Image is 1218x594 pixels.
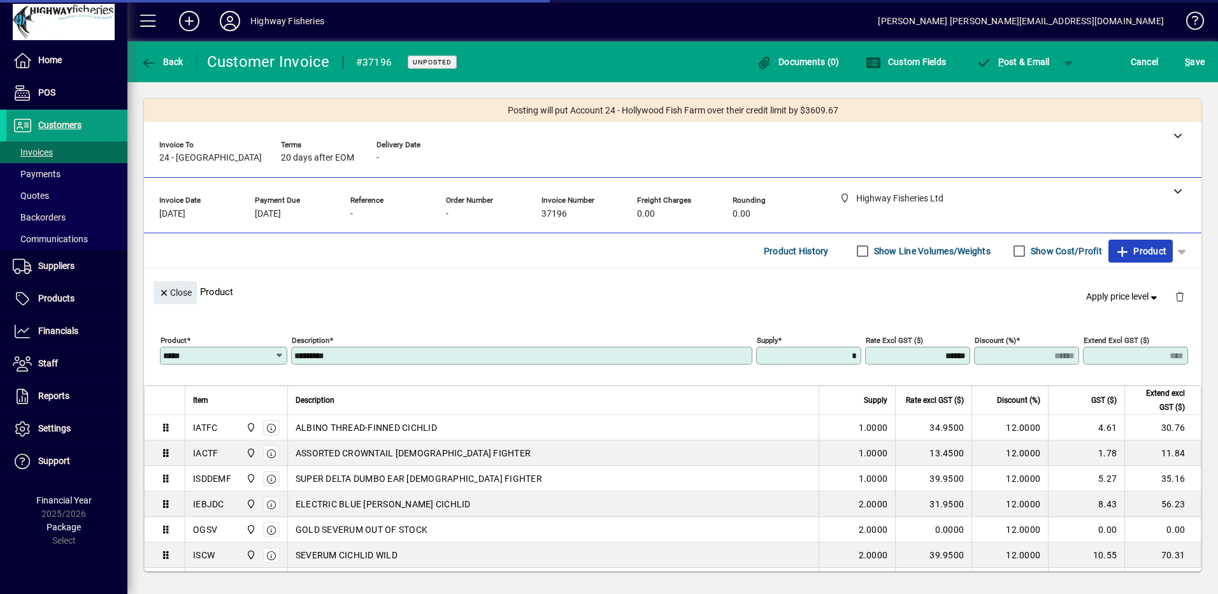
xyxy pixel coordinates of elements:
span: Suppliers [38,261,75,271]
button: Apply price level [1081,286,1165,308]
a: Quotes [6,185,127,206]
span: 20 days after EOM [281,153,354,163]
span: 1.0000 [859,421,888,434]
button: Product History [759,240,834,263]
span: 0.00 [637,209,655,219]
span: POS [38,87,55,98]
span: Highway Fisheries Ltd [243,523,257,537]
a: Financials [6,315,127,347]
mat-label: Supply [757,336,778,345]
div: 13.4500 [903,447,964,460]
app-page-header-button: Delete [1164,291,1195,302]
span: Staff [38,358,58,368]
div: Product [144,268,1201,315]
button: Back [138,50,187,73]
td: 12.0000 [971,415,1048,440]
div: #37196 [356,52,392,73]
a: Reports [6,380,127,412]
button: Save [1182,50,1208,73]
span: Item [193,393,208,407]
span: Highway Fisheries Ltd [243,497,257,511]
span: Reports [38,391,69,401]
td: 30.76 [1124,415,1201,440]
button: Close [154,281,197,304]
span: Documents (0) [757,57,840,67]
mat-label: Discount (%) [975,336,1016,345]
span: Support [38,456,70,466]
mat-label: Extend excl GST ($) [1084,336,1149,345]
span: Posting will put Account 24 - Hollywood Fish Farm over their credit limit by $3609.67 [508,104,838,117]
span: Invoices [13,147,53,157]
span: Communications [13,234,88,244]
a: Staff [6,348,127,380]
span: Close [159,282,192,303]
td: 12.0000 [971,517,1048,542]
span: Quotes [13,191,49,201]
button: Custom Fields [863,50,949,73]
span: Payments [13,169,61,179]
span: Settings [38,423,71,433]
span: Home [38,55,62,65]
span: Supply [864,393,887,407]
td: 11.84 [1124,440,1201,466]
span: Package [47,522,81,532]
div: IACTF [193,447,218,460]
button: Post & Email [970,50,1056,73]
td: 12.0000 [971,440,1048,466]
span: Custom Fields [866,57,946,67]
span: Products [38,293,75,303]
a: Products [6,283,127,315]
span: 2.0000 [859,523,888,536]
span: 37196 [541,209,567,219]
span: Product History [764,241,829,261]
span: Description [296,393,334,407]
a: Suppliers [6,250,127,282]
app-page-header-button: Back [127,50,197,73]
div: 0.0000 [903,523,964,536]
span: Highway Fisheries Ltd [243,548,257,562]
div: ISCW [193,549,215,561]
a: Home [6,45,127,76]
td: 12.0000 [971,568,1048,593]
span: Extend excl GST ($) [1133,386,1185,414]
div: [PERSON_NAME] [PERSON_NAME][EMAIL_ADDRESS][DOMAIN_NAME] [878,11,1164,31]
span: 24 - [GEOGRAPHIC_DATA] [159,153,262,163]
span: - [376,153,379,163]
span: Rate excl GST ($) [906,393,964,407]
span: [DATE] [159,209,185,219]
button: Profile [210,10,250,33]
mat-label: Description [292,336,329,345]
td: 56.23 [1124,491,1201,517]
div: Highway Fisheries [250,11,324,31]
td: 35.16 [1124,466,1201,491]
mat-label: Rate excl GST ($) [866,336,923,345]
button: Cancel [1128,50,1162,73]
span: ave [1185,52,1205,72]
td: 0.00 [1124,517,1201,542]
button: Add [169,10,210,33]
span: 0.00 [733,209,750,219]
span: Financial Year [36,495,92,505]
span: Highway Fisheries Ltd [243,421,257,435]
span: ASSORTED CROWNTAIL [DEMOGRAPHIC_DATA] FIGHTER [296,447,531,460]
span: SUPER DELTA DUMBO EAR [DEMOGRAPHIC_DATA] FIGHTER [296,472,542,485]
td: 51.35 [1124,568,1201,593]
label: Show Line Volumes/Weights [871,245,991,257]
span: Highway Fisheries Ltd [243,472,257,486]
span: S [1185,57,1190,67]
span: [DATE] [255,209,281,219]
span: 2.0000 [859,498,888,511]
td: 4.61 [1048,415,1124,440]
span: Backorders [13,212,66,222]
td: 12.0000 [971,491,1048,517]
span: Apply price level [1086,290,1160,303]
button: Delete [1164,281,1195,312]
div: 39.9500 [903,472,964,485]
a: Settings [6,413,127,445]
td: 12.0000 [971,542,1048,568]
span: 2.0000 [859,549,888,561]
app-page-header-button: Close [150,286,200,298]
td: 10.55 [1048,542,1124,568]
a: Backorders [6,206,127,228]
div: 31.9500 [903,498,964,511]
